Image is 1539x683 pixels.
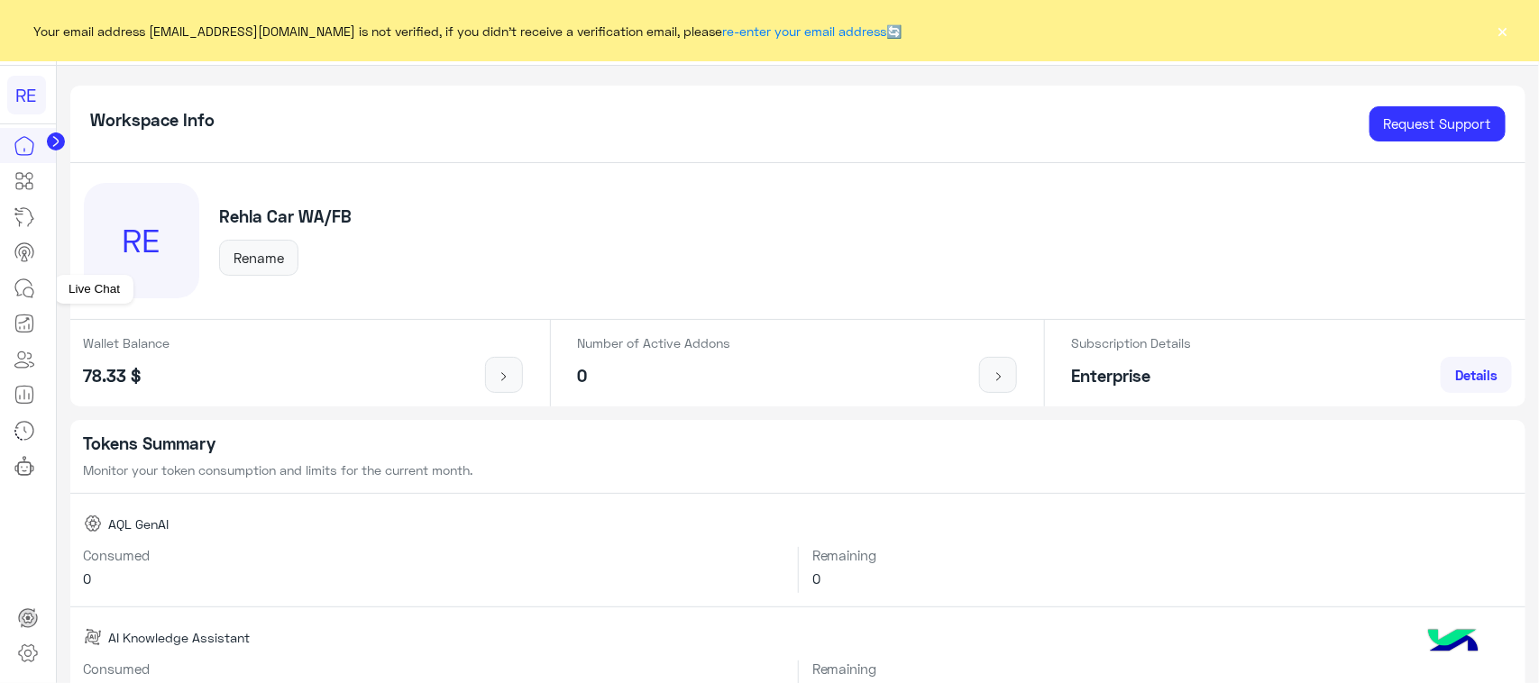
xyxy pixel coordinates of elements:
[84,547,784,563] h6: Consumed
[493,369,516,384] img: icon
[578,366,731,387] h5: 0
[55,275,133,304] div: Live Chat
[84,433,1513,454] h5: Tokens Summary
[84,183,199,298] div: RE
[987,369,1010,384] img: icon
[1494,22,1512,40] button: ×
[1455,367,1498,383] span: Details
[1441,357,1512,393] a: Details
[108,628,250,647] span: AI Knowledge Assistant
[812,547,1512,563] h6: Remaining
[1370,106,1506,142] a: Request Support
[812,660,1512,677] h6: Remaining
[1072,366,1192,387] h5: Enterprise
[7,76,46,114] div: RE
[1072,333,1192,352] p: Subscription Details
[84,366,170,387] h5: 78.33 $
[84,628,102,646] img: AI Knowledge Assistant
[108,515,169,533] span: AQL GenAI
[34,22,902,41] span: Your email address [EMAIL_ADDRESS][DOMAIN_NAME] is not verified, if you didn't receive a verifica...
[578,333,731,352] p: Number of Active Addons
[84,515,102,533] img: AQL GenAI
[219,206,352,227] h5: Rehla Car WA/FB
[84,460,1513,479] p: Monitor your token consumption and limits for the current month.
[90,110,215,131] h5: Workspace Info
[1422,611,1485,674] img: hulul-logo.png
[219,240,298,276] button: Rename
[723,23,887,39] a: re-enter your email address
[84,570,784,587] h6: 0
[84,660,784,677] h6: Consumed
[84,333,170,352] p: Wallet Balance
[812,570,1512,587] h6: 0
